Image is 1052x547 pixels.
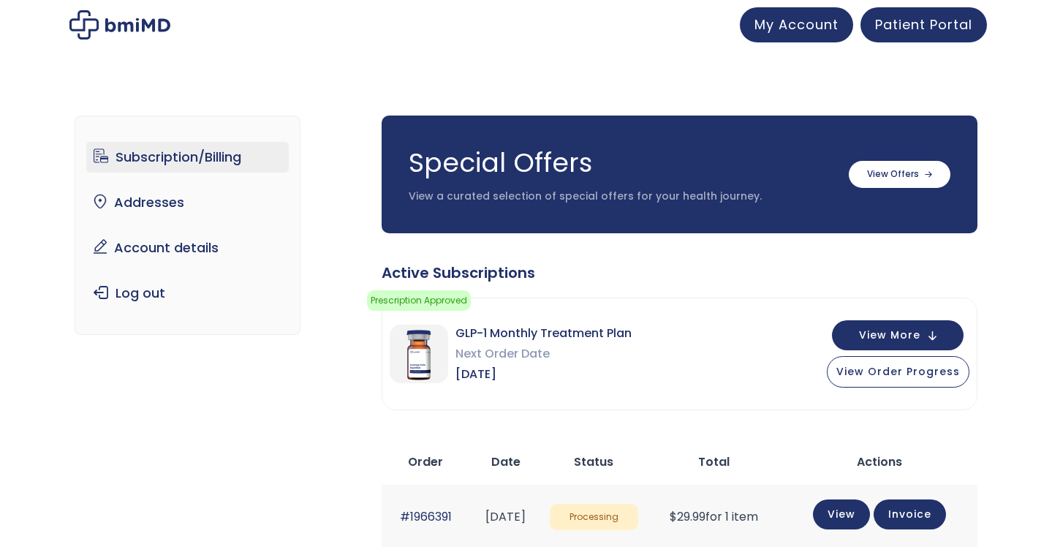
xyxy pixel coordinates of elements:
a: My Account [740,7,853,42]
p: View a curated selection of special offers for your health journey. [409,189,834,204]
h3: Special Offers [409,145,834,181]
span: Processing [550,504,639,531]
img: GLP-1 Monthly Treatment Plan [390,325,448,383]
time: [DATE] [485,508,526,525]
button: View More [832,320,964,350]
span: 29.99 [670,508,705,525]
nav: Account pages [75,116,300,335]
a: Addresses [86,187,289,218]
a: Log out [86,278,289,309]
span: Actions [857,453,902,470]
a: Invoice [874,499,946,529]
button: View Order Progress [827,356,969,388]
div: Active Subscriptions [382,263,977,283]
span: Next Order Date [455,344,632,364]
a: #1966391 [400,508,452,525]
span: Patient Portal [875,15,972,34]
span: [DATE] [455,364,632,385]
a: Account details [86,233,289,263]
span: Status [574,453,613,470]
span: $ [670,508,677,525]
a: View [813,499,870,529]
span: View Order Progress [836,364,960,379]
a: Patient Portal [860,7,987,42]
span: Date [491,453,521,470]
span: View More [859,331,920,340]
span: Order [408,453,443,470]
span: GLP-1 Monthly Treatment Plan [455,323,632,344]
span: My Account [754,15,839,34]
img: My account [69,10,170,39]
span: Prescription Approved [367,290,471,311]
a: Subscription/Billing [86,142,289,173]
span: Total [698,453,730,470]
